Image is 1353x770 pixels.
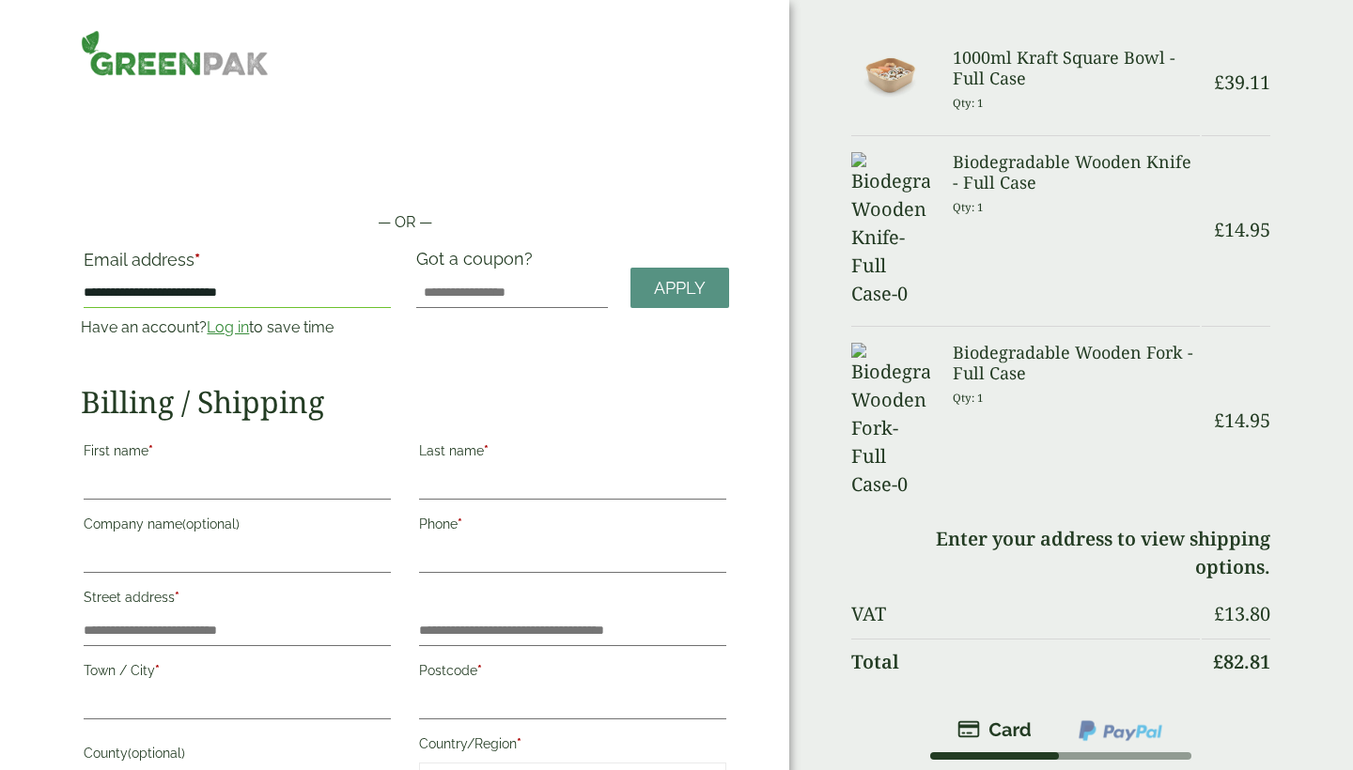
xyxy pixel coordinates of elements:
[484,443,489,458] abbr: required
[128,746,185,761] span: (optional)
[1213,649,1270,674] bdi: 82.81
[953,48,1200,88] h3: 1000ml Kraft Square Bowl - Full Case
[84,584,391,616] label: Street address
[1214,408,1224,433] span: £
[84,438,391,470] label: First name
[517,736,521,751] abbr: required
[194,250,200,269] abbr: required
[953,343,1200,383] h3: Biodegradable Wooden Fork - Full Case
[1214,408,1270,433] bdi: 14.95
[1214,217,1224,242] span: £
[1214,217,1270,242] bdi: 14.95
[155,663,160,678] abbr: required
[851,516,1270,590] td: Enter your address to view shipping options.
[81,316,394,339] p: Have an account? to save time
[81,151,729,189] iframe: Secure payment button frame
[1214,69,1224,95] span: £
[81,30,269,76] img: GreenPak Supplies
[1214,601,1270,626] bdi: 13.80
[630,268,729,308] a: Apply
[851,343,930,499] img: Biodegradable Wooden Fork-Full Case-0
[419,438,726,470] label: Last name
[953,152,1200,192] h3: Biodegradable Wooden Knife - Full Case
[207,318,249,336] a: Log in
[1214,69,1270,95] bdi: 39.11
[477,663,482,678] abbr: required
[84,252,391,278] label: Email address
[419,657,726,689] label: Postcode
[851,639,1200,685] th: Total
[81,211,729,234] p: — OR —
[953,391,984,405] small: Qty: 1
[175,590,179,605] abbr: required
[851,152,930,308] img: Biodegradable Wooden Knife-Full Case-0
[1077,718,1164,743] img: ppcp-gateway.png
[953,96,984,110] small: Qty: 1
[419,511,726,543] label: Phone
[84,511,391,543] label: Company name
[182,516,240,531] span: (optional)
[953,200,984,214] small: Qty: 1
[1214,601,1224,626] span: £
[654,278,706,299] span: Apply
[81,384,729,420] h2: Billing / Shipping
[419,731,726,762] label: Country/Region
[416,249,540,278] label: Got a coupon?
[148,443,153,458] abbr: required
[851,592,1200,637] th: VAT
[1213,649,1223,674] span: £
[957,718,1032,741] img: stripe.png
[458,516,462,531] abbr: required
[84,657,391,689] label: Town / City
